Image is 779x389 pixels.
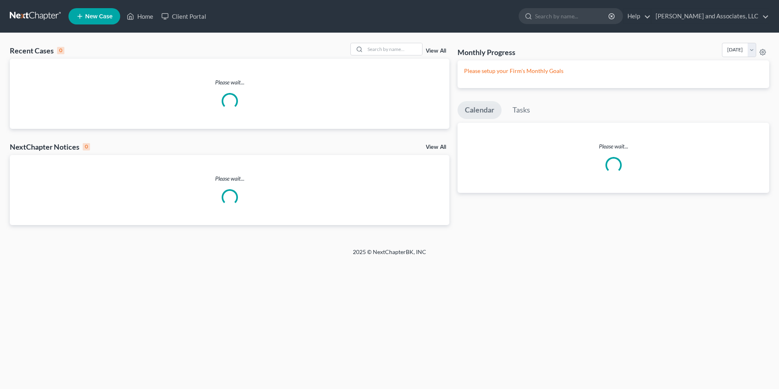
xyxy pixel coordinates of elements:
[458,142,769,150] p: Please wait...
[57,47,64,54] div: 0
[464,67,763,75] p: Please setup your Firm's Monthly Goals
[365,43,422,55] input: Search by name...
[505,101,537,119] a: Tasks
[458,47,515,57] h3: Monthly Progress
[651,9,769,24] a: [PERSON_NAME] and Associates, LLC
[157,9,210,24] a: Client Portal
[83,143,90,150] div: 0
[123,9,157,24] a: Home
[623,9,651,24] a: Help
[426,144,446,150] a: View All
[10,46,64,55] div: Recent Cases
[426,48,446,54] a: View All
[535,9,610,24] input: Search by name...
[10,78,449,86] p: Please wait...
[10,142,90,152] div: NextChapter Notices
[458,101,502,119] a: Calendar
[85,13,112,20] span: New Case
[10,175,449,183] p: Please wait...
[157,248,622,263] div: 2025 © NextChapterBK, INC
